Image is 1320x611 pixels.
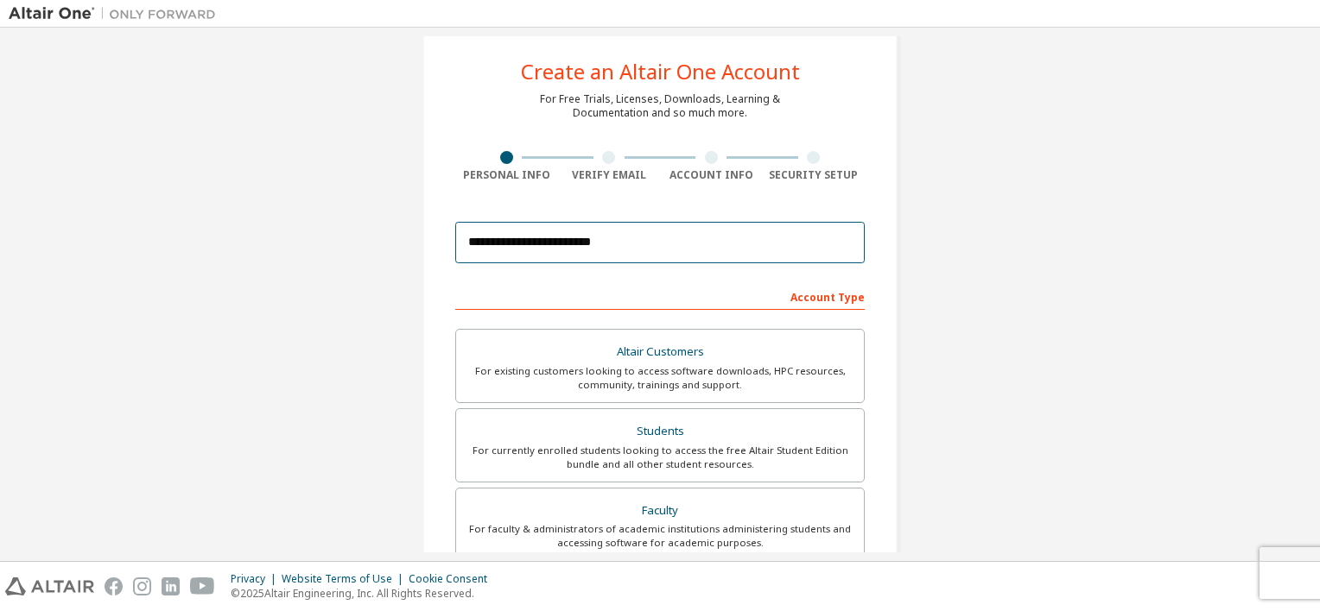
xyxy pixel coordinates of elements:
[763,168,866,182] div: Security Setup
[521,61,800,82] div: Create an Altair One Account
[466,340,854,364] div: Altair Customers
[162,577,180,595] img: linkedin.svg
[5,577,94,595] img: altair_logo.svg
[466,444,854,471] div: For currently enrolled students looking to access the free Altair Student Edition bundle and all ...
[409,572,498,586] div: Cookie Consent
[455,282,865,310] div: Account Type
[282,572,409,586] div: Website Terms of Use
[466,364,854,392] div: For existing customers looking to access software downloads, HPC resources, community, trainings ...
[466,522,854,550] div: For faculty & administrators of academic institutions administering students and accessing softwa...
[455,168,558,182] div: Personal Info
[9,5,225,22] img: Altair One
[558,168,661,182] div: Verify Email
[133,577,151,595] img: instagram.svg
[466,499,854,523] div: Faculty
[540,92,780,120] div: For Free Trials, Licenses, Downloads, Learning & Documentation and so much more.
[466,419,854,444] div: Students
[231,586,498,601] p: © 2025 Altair Engineering, Inc. All Rights Reserved.
[231,572,282,586] div: Privacy
[105,577,123,595] img: facebook.svg
[190,577,215,595] img: youtube.svg
[660,168,763,182] div: Account Info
